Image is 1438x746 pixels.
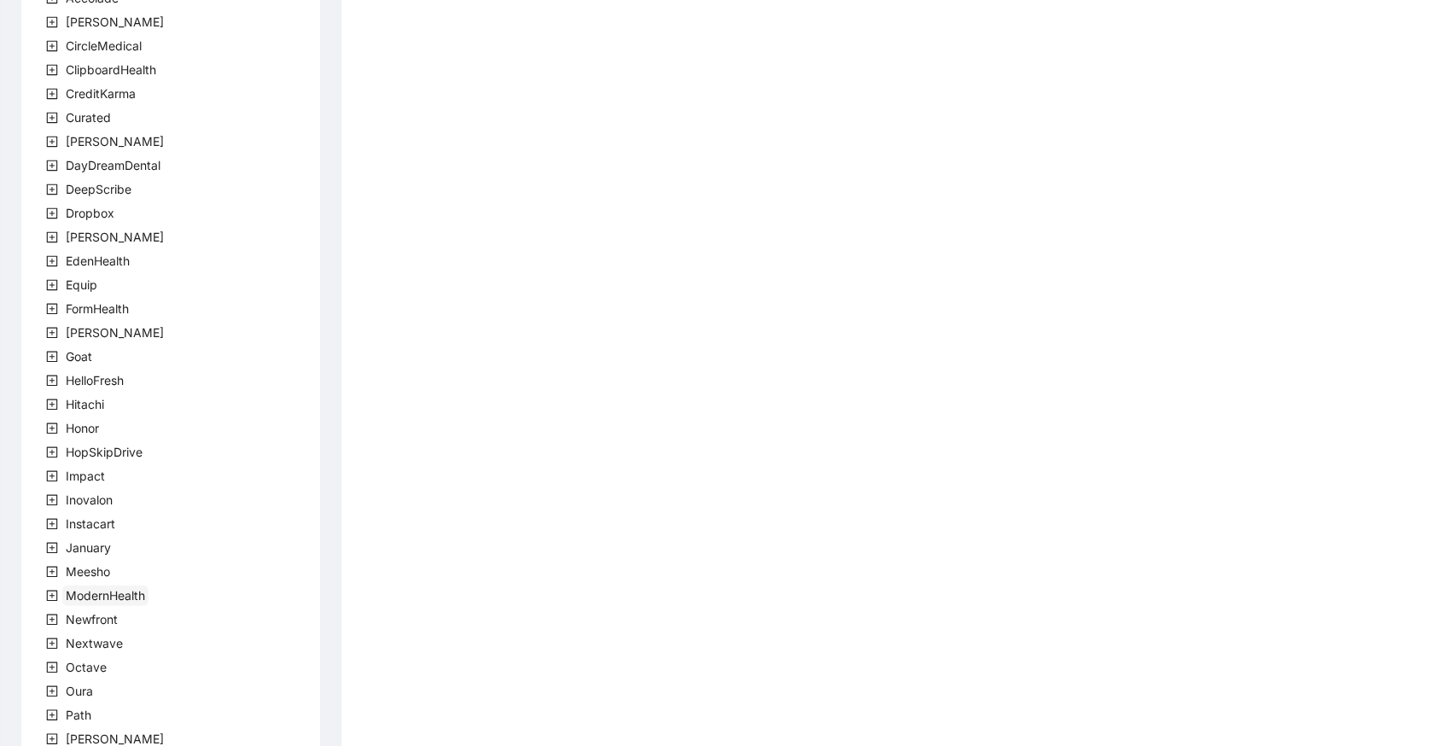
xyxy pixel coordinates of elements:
[66,492,113,507] span: Inovalon
[66,731,164,746] span: [PERSON_NAME]
[46,327,58,339] span: plus-square
[66,660,107,674] span: Octave
[62,442,146,463] span: HopSkipDrive
[66,158,160,172] span: DayDreamDental
[46,255,58,267] span: plus-square
[62,251,133,271] span: EdenHealth
[46,470,58,482] span: plus-square
[66,134,164,149] span: [PERSON_NAME]
[62,36,145,56] span: CircleMedical
[46,16,58,28] span: plus-square
[62,633,126,654] span: Nextwave
[62,84,139,104] span: CreditKarma
[62,418,102,439] span: Honor
[46,64,58,76] span: plus-square
[66,182,131,196] span: DeepScribe
[66,540,111,555] span: January
[46,279,58,291] span: plus-square
[62,370,127,391] span: HelloFresh
[46,184,58,195] span: plus-square
[66,254,130,268] span: EdenHealth
[62,538,114,558] span: January
[46,446,58,458] span: plus-square
[66,86,136,101] span: CreditKarma
[66,708,91,722] span: Path
[62,681,96,702] span: Oura
[66,397,104,411] span: Hitachi
[46,709,58,721] span: plus-square
[62,12,167,32] span: Alma
[46,351,58,363] span: plus-square
[46,590,58,602] span: plus-square
[46,542,58,554] span: plus-square
[62,466,108,487] span: Impact
[46,136,58,148] span: plus-square
[66,110,111,125] span: Curated
[66,373,124,388] span: HelloFresh
[62,275,101,295] span: Equip
[66,349,92,364] span: Goat
[46,661,58,673] span: plus-square
[62,179,135,200] span: DeepScribe
[46,566,58,578] span: plus-square
[46,160,58,172] span: plus-square
[62,394,108,415] span: Hitachi
[46,518,58,530] span: plus-square
[66,421,99,435] span: Honor
[62,490,116,510] span: Inovalon
[46,423,58,434] span: plus-square
[66,62,156,77] span: ClipboardHealth
[66,277,97,292] span: Equip
[62,586,148,606] span: ModernHealth
[66,516,115,531] span: Instacart
[46,207,58,219] span: plus-square
[62,323,167,343] span: Garner
[66,588,145,603] span: ModernHealth
[46,40,58,52] span: plus-square
[66,636,123,650] span: Nextwave
[62,609,121,630] span: Newfront
[66,564,110,579] span: Meesho
[46,375,58,387] span: plus-square
[66,206,114,220] span: Dropbox
[46,494,58,506] span: plus-square
[46,88,58,100] span: plus-square
[62,203,118,224] span: Dropbox
[62,347,96,367] span: Goat
[62,155,164,176] span: DayDreamDental
[62,299,132,319] span: FormHealth
[66,445,143,459] span: HopSkipDrive
[62,227,167,248] span: Earnest
[46,399,58,411] span: plus-square
[62,60,160,80] span: ClipboardHealth
[62,514,119,534] span: Instacart
[66,684,93,698] span: Oura
[46,733,58,745] span: plus-square
[62,562,114,582] span: Meesho
[66,612,118,627] span: Newfront
[62,705,95,726] span: Path
[46,638,58,650] span: plus-square
[46,303,58,315] span: plus-square
[46,231,58,243] span: plus-square
[66,301,129,316] span: FormHealth
[66,325,164,340] span: [PERSON_NAME]
[66,38,142,53] span: CircleMedical
[62,108,114,128] span: Curated
[62,131,167,152] span: Darby
[66,15,164,29] span: [PERSON_NAME]
[66,469,105,483] span: Impact
[46,112,58,124] span: plus-square
[46,685,58,697] span: plus-square
[46,614,58,626] span: plus-square
[62,657,110,678] span: Octave
[66,230,164,244] span: [PERSON_NAME]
